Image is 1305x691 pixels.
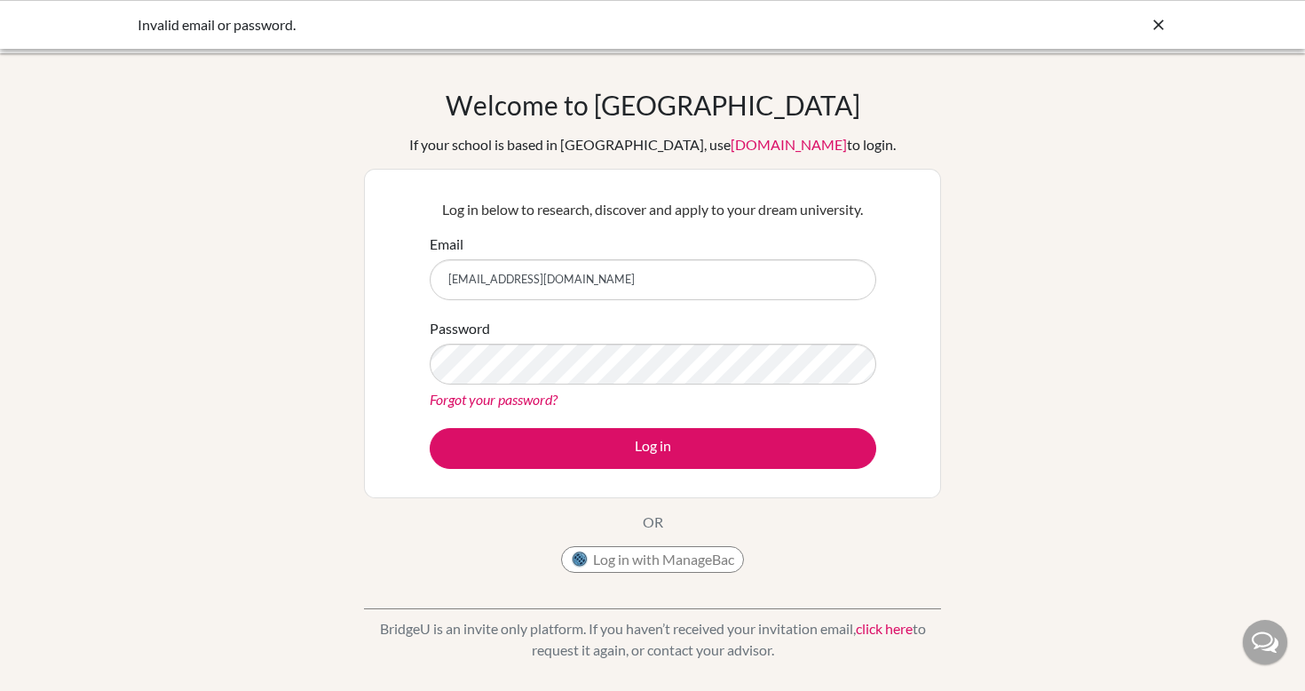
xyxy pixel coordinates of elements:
[430,391,558,408] a: Forgot your password?
[856,620,913,637] a: click here
[561,546,744,573] button: Log in with ManageBac
[731,136,847,153] a: [DOMAIN_NAME]
[430,318,490,339] label: Password
[430,428,876,469] button: Log in
[446,89,860,121] h1: Welcome to [GEOGRAPHIC_DATA]
[430,199,876,220] p: Log in below to research, discover and apply to your dream university.
[430,234,463,255] label: Email
[138,14,901,36] div: Invalid email or password.
[41,12,77,28] span: Help
[643,512,663,533] p: OR
[364,618,941,661] p: BridgeU is an invite only platform. If you haven’t received your invitation email, to request it ...
[409,134,896,155] div: If your school is based in [GEOGRAPHIC_DATA], use to login.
